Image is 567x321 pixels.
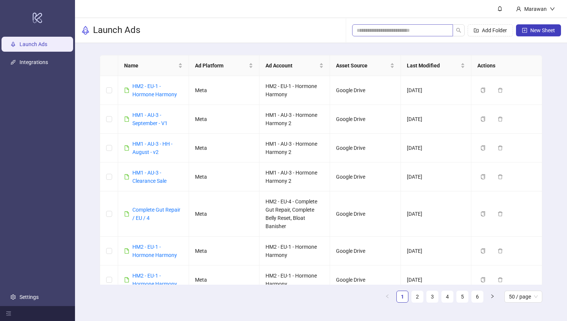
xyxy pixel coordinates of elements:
[132,112,168,126] a: HM1 - AU-3 - September - V1
[189,55,259,76] th: Ad Platform
[81,26,90,35] span: rocket
[498,174,503,179] span: delete
[504,291,542,303] div: Page Size
[124,116,129,122] span: file
[132,170,166,184] a: HM1 - AU-3 - Clearance Sale
[442,291,453,302] a: 4
[480,174,486,179] span: copy
[259,76,330,105] td: HM2 - EU-1 - Hormone Harmony
[124,211,129,216] span: file
[441,291,453,303] li: 4
[472,291,483,302] a: 6
[381,291,393,303] button: left
[486,291,498,303] li: Next Page
[480,116,486,122] span: copy
[195,61,247,70] span: Ad Platform
[381,291,393,303] li: Previous Page
[189,163,259,191] td: Meta
[486,291,498,303] button: right
[330,237,400,266] td: Google Drive
[132,244,177,258] a: HM2 - EU-1 - Hormone Harmony
[401,266,471,294] td: [DATE]
[19,42,47,48] a: Launch Ads
[401,237,471,266] td: [DATE]
[132,141,172,155] a: HM1 - AU-3 - HH - August - v2
[118,55,189,76] th: Name
[93,24,140,36] h3: Launch Ads
[124,248,129,254] span: file
[401,105,471,134] td: [DATE]
[397,291,408,302] a: 1
[259,55,330,76] th: Ad Account
[407,61,459,70] span: Last Modified
[480,248,486,254] span: copy
[259,134,330,163] td: HM1 - AU-3 - Hormone Harmony 2
[401,134,471,163] td: [DATE]
[521,5,550,13] div: Marawan
[412,291,423,302] a: 2
[498,248,503,254] span: delete
[498,211,503,216] span: delete
[530,27,555,33] span: New Sheet
[480,211,486,216] span: copy
[480,88,486,93] span: copy
[124,88,129,93] span: file
[189,134,259,163] td: Meta
[480,277,486,282] span: copy
[498,88,503,93] span: delete
[19,60,48,66] a: Integrations
[474,28,479,33] span: folder-add
[132,83,177,97] a: HM2 - EU-1 - Hormone Harmony
[480,145,486,151] span: copy
[330,105,400,134] td: Google Drive
[265,61,318,70] span: Ad Account
[330,134,400,163] td: Google Drive
[498,277,503,282] span: delete
[457,291,468,302] a: 5
[401,163,471,191] td: [DATE]
[124,61,176,70] span: Name
[189,191,259,237] td: Meta
[6,311,11,316] span: menu-fold
[330,76,400,105] td: Google Drive
[330,163,400,191] td: Google Drive
[401,191,471,237] td: [DATE]
[330,55,400,76] th: Asset Source
[259,237,330,266] td: HM2 - EU-1 - Hormone Harmony
[336,61,388,70] span: Asset Source
[498,116,503,122] span: delete
[330,266,400,294] td: Google Drive
[385,294,390,299] span: left
[550,6,555,12] span: down
[19,294,39,300] a: Settings
[401,55,471,76] th: Last Modified
[498,145,503,151] span: delete
[259,163,330,191] td: HM1 - AU-3 - Hormone Harmony 2
[490,294,495,299] span: right
[471,55,542,76] th: Actions
[124,174,129,179] span: file
[132,273,177,287] a: HM2 - EU-1 - Hormone Harmony
[516,24,561,36] button: New Sheet
[124,277,129,282] span: file
[522,28,527,33] span: plus-square
[189,105,259,134] td: Meta
[330,191,400,237] td: Google Drive
[189,266,259,294] td: Meta
[259,105,330,134] td: HM1 - AU-3 - Hormone Harmony 2
[401,76,471,105] td: [DATE]
[411,291,423,303] li: 2
[456,291,468,303] li: 5
[259,191,330,237] td: HM2 - EU-4 - Complete Gut Repair, Complete Belly Reset, Bloat Banisher
[509,291,538,302] span: 50 / page
[482,27,507,33] span: Add Folder
[132,207,180,221] a: Complete Gut Repair / EU / 4
[259,266,330,294] td: HM2 - EU-1 - Hormone Harmony
[426,291,438,303] li: 3
[497,6,502,11] span: bell
[189,237,259,266] td: Meta
[456,28,461,33] span: search
[516,6,521,12] span: user
[396,291,408,303] li: 1
[427,291,438,302] a: 3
